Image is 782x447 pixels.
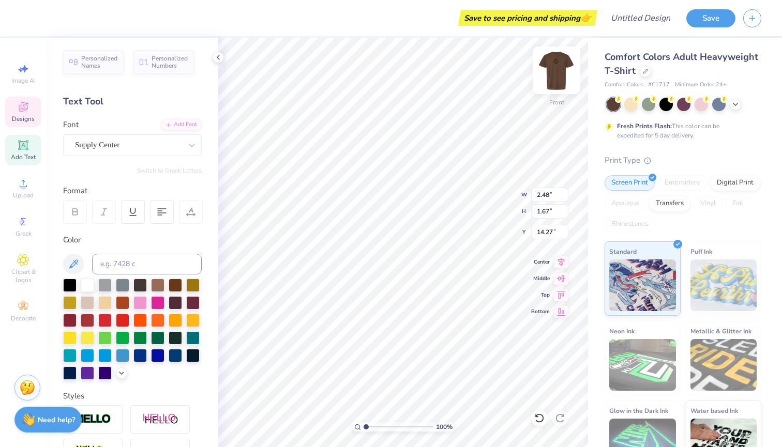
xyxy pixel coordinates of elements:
div: This color can be expedited for 5 day delivery. [617,121,744,140]
img: Shadow [142,413,178,426]
span: Upload [13,191,34,199]
span: Water based Ink [690,405,738,416]
div: Color [63,234,202,246]
span: Glow in the Dark Ink [609,405,668,416]
img: Metallic & Glitter Ink [690,339,757,391]
div: Styles [63,390,202,402]
span: Center [531,258,550,266]
span: Designs [12,115,35,123]
button: Switch to Greek Letters [137,166,202,175]
span: Top [531,291,550,299]
img: Neon Ink [609,339,676,391]
span: Personalized Names [81,55,118,69]
div: Save to see pricing and shipping [461,10,595,26]
div: Format [63,185,203,197]
span: 100 % [436,422,453,431]
div: Embroidery [658,175,707,191]
img: Standard [609,259,676,311]
span: Decorate [11,314,36,322]
span: Add Text [11,153,36,161]
span: Standard [609,246,637,257]
span: Personalized Numbers [152,55,188,69]
img: Puff Ink [690,259,757,311]
span: Greek [16,229,32,238]
div: Rhinestones [605,217,655,232]
span: Image AI [11,76,36,85]
img: Front [536,50,577,91]
strong: Need help? [38,415,75,425]
span: 👉 [580,11,592,24]
span: Metallic & Glitter Ink [690,326,751,336]
div: Transfers [649,196,690,211]
span: Bottom [531,308,550,315]
div: Print Type [605,155,761,166]
label: Font [63,119,79,131]
input: e.g. 7428 c [92,254,202,274]
div: Digital Print [710,175,760,191]
img: Stroke [75,413,111,425]
button: Save [686,9,735,27]
div: Foil [726,196,750,211]
span: Middle [531,275,550,282]
span: Minimum Order: 24 + [675,81,727,89]
span: Comfort Colors Adult Heavyweight T-Shirt [605,51,758,77]
div: Applique [605,196,646,211]
strong: Fresh Prints Flash: [617,122,672,130]
span: Puff Ink [690,246,712,257]
span: Clipart & logos [5,268,41,284]
span: Neon Ink [609,326,635,336]
span: Comfort Colors [605,81,643,89]
div: Vinyl [694,196,723,211]
input: Untitled Design [603,8,679,28]
div: Screen Print [605,175,655,191]
div: Add Font [161,119,202,131]
div: Text Tool [63,95,202,109]
span: # C1717 [648,81,670,89]
div: Front [549,98,564,107]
